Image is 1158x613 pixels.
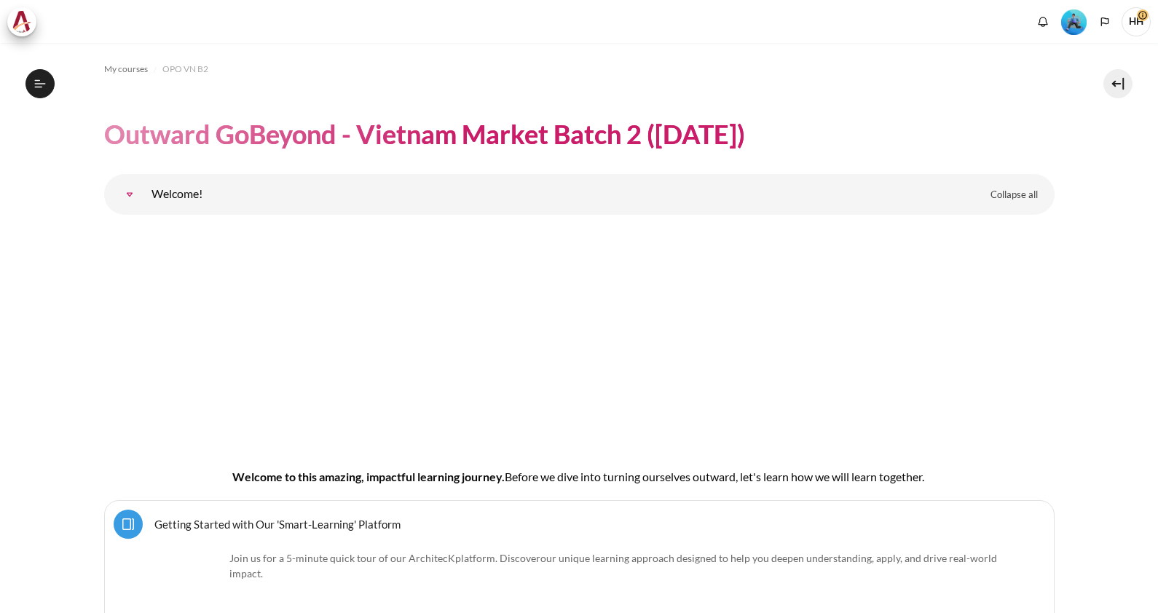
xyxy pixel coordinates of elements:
div: Level #3 [1061,8,1087,35]
span: . [229,552,997,580]
a: Level #3 [1055,8,1092,35]
a: Getting Started with Our 'Smart-Learning' Platform [154,517,401,531]
span: HH [1122,7,1151,36]
h4: Welcome to this amazing, impactful learning journey. [151,468,1008,486]
a: Architeck Architeck [7,7,44,36]
h1: Outward GoBeyond - Vietnam Market Batch 2 ([DATE]) [104,117,745,151]
span: OPO VN B2 [162,63,208,76]
button: Languages [1094,11,1116,33]
a: Collapse all [980,183,1049,207]
span: efore we dive into turning ourselves outward, let's learn how we will learn together. [512,470,924,483]
a: OPO VN B2 [162,60,208,78]
div: Show notification window with no new notifications [1032,11,1054,33]
nav: Navigation bar [104,58,1055,81]
img: Architeck [12,11,32,33]
a: My courses [104,60,148,78]
span: My courses [104,63,148,76]
span: Collapse all [990,188,1038,202]
a: Welcome! [115,180,144,209]
span: B [505,470,512,483]
span: our unique learning approach designed to help you deepen understanding, apply, and drive real-wor... [229,552,997,580]
p: Join us for a 5-minute quick tour of our ArchitecK platform. Discover [151,550,1007,581]
a: User menu [1122,7,1151,36]
img: Level #3 [1061,9,1087,35]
